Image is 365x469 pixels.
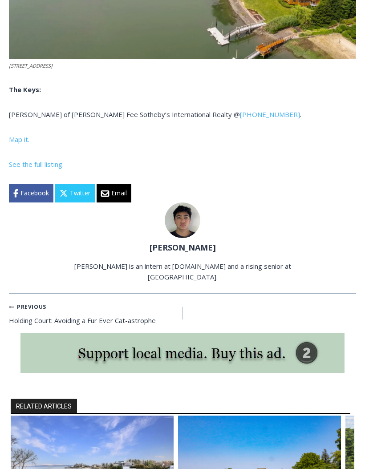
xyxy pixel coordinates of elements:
a: Email [97,184,131,202]
a: PreviousHolding Court: Avoiding a Fur Ever Cat-astrophe [9,301,182,326]
a: See the full listing. [9,160,64,169]
a: Twitter [55,184,95,202]
img: Patel, Devan - bio cropped 200x200 [165,202,200,238]
small: Previous [9,303,46,311]
a: Map it. [9,135,29,144]
a: [PHONE_NUMBER] [240,110,300,119]
img: support local media, buy this ad [20,333,345,373]
a: [PERSON_NAME] [150,242,216,253]
span: Open Tues. - Sun. [PHONE_NUMBER] [3,92,87,125]
p: [PERSON_NAME] is an intern at [DOMAIN_NAME] and a rising senior at [GEOGRAPHIC_DATA]. [61,261,304,282]
figcaption: [STREET_ADDRESS] [9,62,356,70]
a: Open Tues. - Sun. [PHONE_NUMBER] [0,89,89,111]
nav: Posts [9,301,356,326]
b: The Keys: [9,85,41,94]
a: Facebook [9,184,53,202]
div: "clearly one of the favorites in the [GEOGRAPHIC_DATA] neighborhood" [92,56,131,106]
h2: RELATED ARTICLES [11,399,77,414]
span: [PERSON_NAME] of [PERSON_NAME] Fee Sotheby’s International Realty @ . [9,110,301,119]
